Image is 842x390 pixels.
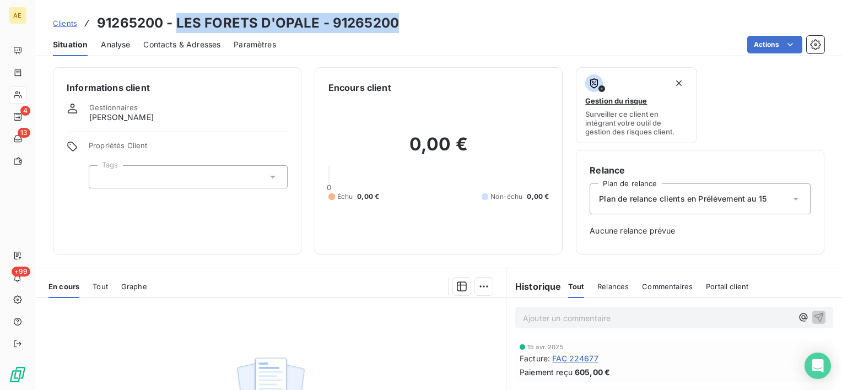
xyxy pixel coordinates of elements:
[18,128,30,138] span: 13
[527,192,549,202] span: 0,00 €
[12,267,30,277] span: +99
[93,282,108,291] span: Tout
[805,353,831,379] div: Open Intercom Messenger
[234,39,276,50] span: Paramètres
[575,366,610,378] span: 605,00 €
[357,192,379,202] span: 0,00 €
[552,353,598,364] span: FAC 224677
[101,39,130,50] span: Analyse
[490,192,522,202] span: Non-échu
[590,225,811,236] span: Aucune relance prévue
[89,103,138,112] span: Gestionnaires
[568,282,585,291] span: Tout
[506,280,562,293] h6: Historique
[597,282,629,291] span: Relances
[585,96,647,105] span: Gestion du risque
[53,39,88,50] span: Situation
[89,112,154,123] span: [PERSON_NAME]
[53,19,77,28] span: Clients
[48,282,79,291] span: En cours
[327,183,331,192] span: 0
[143,39,220,50] span: Contacts & Adresses
[328,81,391,94] h6: Encours client
[706,282,748,291] span: Portail client
[98,172,107,182] input: Ajouter une valeur
[642,282,693,291] span: Commentaires
[89,141,288,156] span: Propriétés Client
[9,366,26,383] img: Logo LeanPay
[328,133,549,166] h2: 0,00 €
[520,366,573,378] span: Paiement reçu
[121,282,147,291] span: Graphe
[527,344,564,350] span: 15 avr. 2025
[20,106,30,116] span: 4
[520,353,550,364] span: Facture :
[747,36,802,53] button: Actions
[9,7,26,24] div: AE
[337,192,353,202] span: Échu
[97,13,399,33] h3: 91265200 - LES FORETS D'OPALE - 91265200
[576,67,697,143] button: Gestion du risqueSurveiller ce client en intégrant votre outil de gestion des risques client.
[53,18,77,29] a: Clients
[599,193,767,204] span: Plan de relance clients en Prélèvement au 15
[585,110,687,136] span: Surveiller ce client en intégrant votre outil de gestion des risques client.
[590,164,811,177] h6: Relance
[67,81,288,94] h6: Informations client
